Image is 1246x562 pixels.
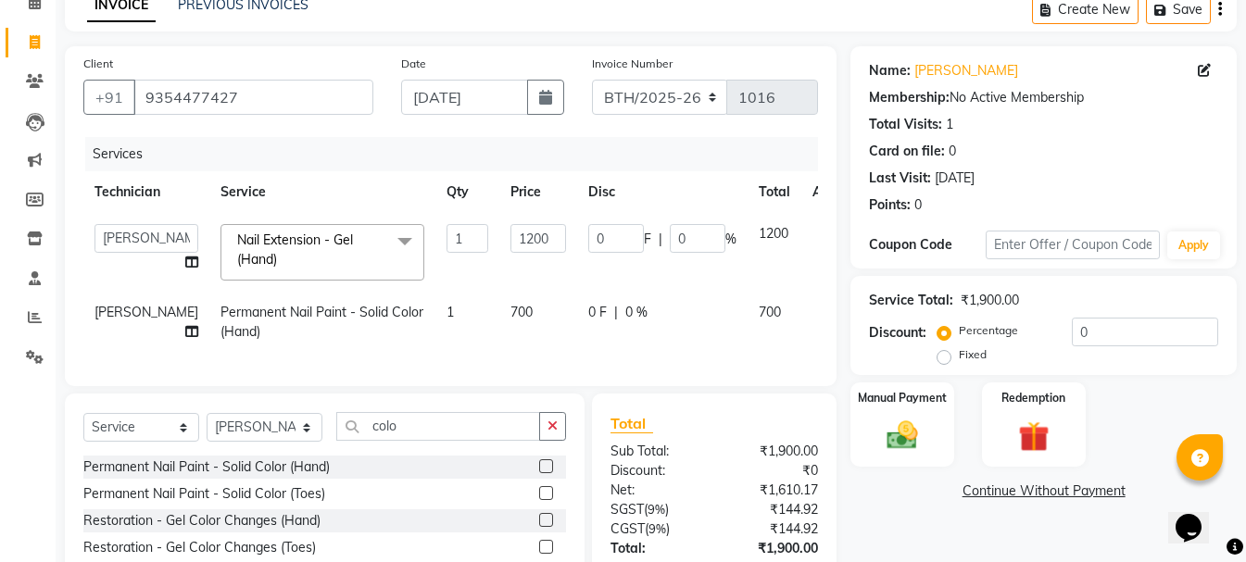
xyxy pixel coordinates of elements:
div: [DATE] [935,169,975,188]
label: Manual Payment [858,390,947,406]
iframe: chat widget [1168,488,1227,543]
span: 1 [447,304,454,320]
div: ₹1,900.00 [961,291,1019,310]
div: Name: [869,61,911,81]
button: +91 [83,80,135,115]
label: Date [401,56,426,72]
div: Discount: [869,323,926,343]
span: SGST [610,501,644,518]
div: ( ) [597,500,714,519]
div: 1 [946,115,953,134]
div: Restoration - Gel Color Changes (Hand) [83,511,321,531]
input: Enter Offer / Coupon Code [986,231,1160,259]
th: Action [801,171,862,213]
div: ₹1,610.17 [714,481,832,500]
div: Last Visit: [869,169,931,188]
span: | [614,303,618,322]
div: ₹0 [714,461,832,481]
span: Nail Extension - Gel (Hand) [237,231,353,268]
span: % [725,230,736,249]
span: [PERSON_NAME] [94,304,198,320]
div: Discount: [597,461,714,481]
label: Client [83,56,113,72]
span: Total [610,414,653,433]
div: ( ) [597,519,714,539]
span: F [644,230,651,249]
img: _gift.svg [1009,418,1059,456]
span: 700 [759,304,781,320]
span: 0 F [588,303,607,322]
div: Card on file: [869,142,945,161]
input: Search by Name/Mobile/Email/Code [133,80,373,115]
button: Apply [1167,231,1220,259]
span: CGST [610,520,645,537]
span: 9% [648,502,665,517]
th: Total [748,171,801,213]
div: Total Visits: [869,115,942,134]
label: Redemption [1001,390,1065,406]
div: Sub Total: [597,442,714,461]
div: Restoration - Gel Color Changes (Toes) [83,538,316,557]
label: Invoice Number [592,56,673,72]
div: ₹1,900.00 [714,539,832,558]
div: Coupon Code [869,235,986,255]
div: Services [85,137,832,171]
input: Search or Scan [336,412,540,441]
div: ₹144.92 [714,500,832,519]
div: ₹1,900.00 [714,442,832,461]
th: Qty [435,171,499,213]
div: Points: [869,195,911,215]
span: 0 % [625,303,648,322]
a: x [277,251,285,268]
div: 0 [949,142,956,161]
div: Total: [597,539,714,558]
label: Percentage [959,322,1018,339]
span: 1200 [759,225,788,242]
span: Permanent Nail Paint - Solid Color (Hand) [220,304,423,340]
th: Service [209,171,435,213]
label: Fixed [959,346,987,363]
th: Price [499,171,577,213]
span: 9% [648,521,666,536]
div: No Active Membership [869,88,1218,107]
span: 700 [510,304,533,320]
div: ₹144.92 [714,519,832,539]
div: Net: [597,481,714,500]
a: Continue Without Payment [854,481,1233,501]
span: | [659,230,662,249]
div: Service Total: [869,291,953,310]
img: _cash.svg [877,418,927,453]
div: Permanent Nail Paint - Solid Color (Hand) [83,457,330,477]
th: Disc [577,171,748,213]
div: Permanent Nail Paint - Solid Color (Toes) [83,484,325,504]
th: Technician [83,171,209,213]
div: 0 [914,195,922,215]
a: [PERSON_NAME] [914,61,1018,81]
div: Membership: [869,88,950,107]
